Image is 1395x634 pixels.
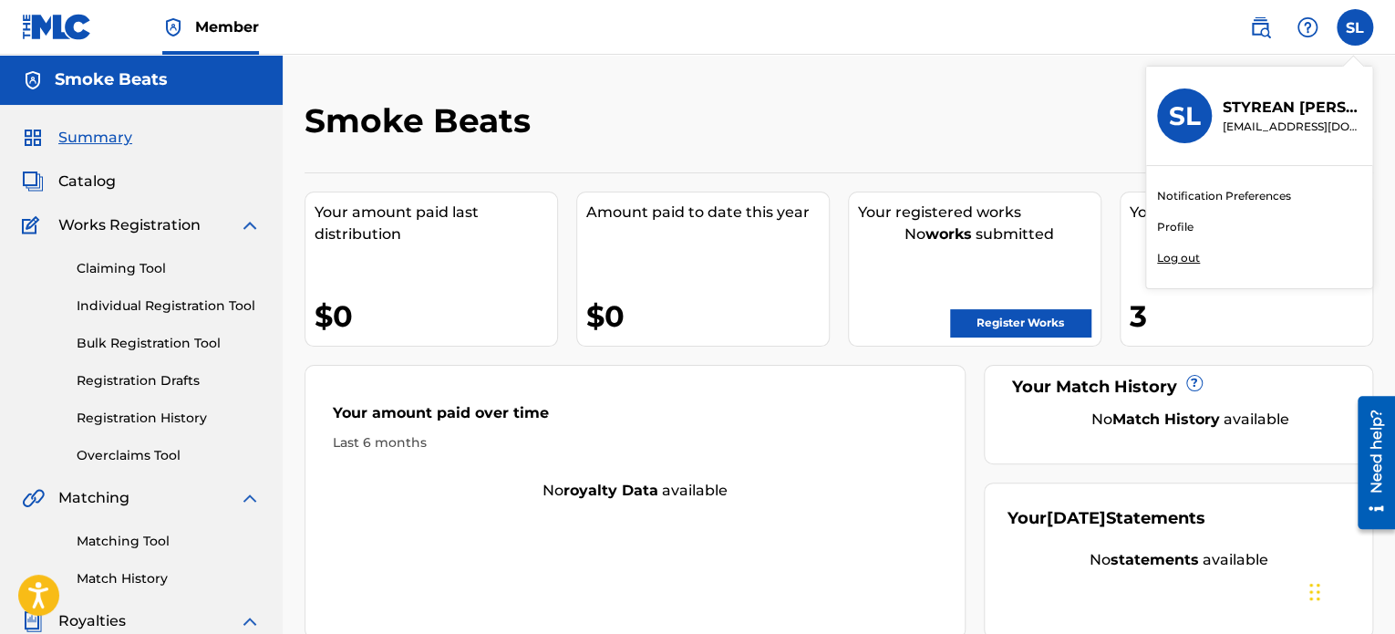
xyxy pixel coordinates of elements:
[1242,9,1278,46] a: Public Search
[1111,551,1199,568] strong: statements
[858,202,1100,223] div: Your registered works
[1157,188,1291,204] a: Notification Preferences
[77,259,261,278] a: Claiming Tool
[58,127,132,149] span: Summary
[1223,97,1361,119] p: STYREAN LEE
[1047,508,1106,528] span: [DATE]
[1297,16,1318,38] img: help
[22,127,132,149] a: SummarySummary
[1289,9,1326,46] div: Help
[1249,16,1271,38] img: search
[22,487,45,509] img: Matching
[333,433,937,452] div: Last 6 months
[22,171,116,192] a: CatalogCatalog
[58,214,201,236] span: Works Registration
[58,487,129,509] span: Matching
[1304,546,1395,634] iframe: Chat Widget
[77,296,261,316] a: Individual Registration Tool
[1007,549,1349,571] div: No available
[315,296,557,337] div: $0
[195,16,259,37] span: Member
[333,402,937,433] div: Your amount paid over time
[1157,250,1200,266] p: Log out
[22,610,44,632] img: Royalties
[1187,376,1202,390] span: ?
[162,16,184,38] img: Top Rightsholder
[586,296,829,337] div: $0
[55,69,168,90] h5: Smoke Beats
[77,409,261,428] a: Registration History
[58,610,126,632] span: Royalties
[77,334,261,353] a: Bulk Registration Tool
[1337,9,1373,46] div: User Menu
[239,487,261,509] img: expand
[858,223,1100,245] div: No submitted
[239,610,261,632] img: expand
[1157,219,1193,235] a: Profile
[239,214,261,236] img: expand
[925,225,972,243] strong: works
[315,202,557,245] div: Your amount paid last distribution
[58,171,116,192] span: Catalog
[1130,296,1372,337] div: 3
[1007,375,1349,400] div: Your Match History
[77,532,261,551] a: Matching Tool
[22,171,44,192] img: Catalog
[77,446,261,465] a: Overclaims Tool
[22,69,44,91] img: Accounts
[1007,506,1205,531] div: Your Statements
[22,14,92,40] img: MLC Logo
[1309,565,1320,619] div: Drag
[77,371,261,390] a: Registration Drafts
[1030,409,1349,431] div: No available
[1344,390,1395,536] iframe: Resource Center
[1169,100,1201,132] h3: SL
[22,127,44,149] img: Summary
[563,482,658,499] strong: royalty data
[586,202,829,223] div: Amount paid to date this year
[77,569,261,588] a: Match History
[305,100,540,141] h2: Smoke Beats
[1130,202,1372,223] div: Your pending works
[950,309,1090,337] a: Register Works
[305,480,965,502] div: No available
[1112,411,1220,428] strong: Match History
[1223,119,1361,135] p: smokebeatss@gmail.com
[22,214,46,236] img: Works Registration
